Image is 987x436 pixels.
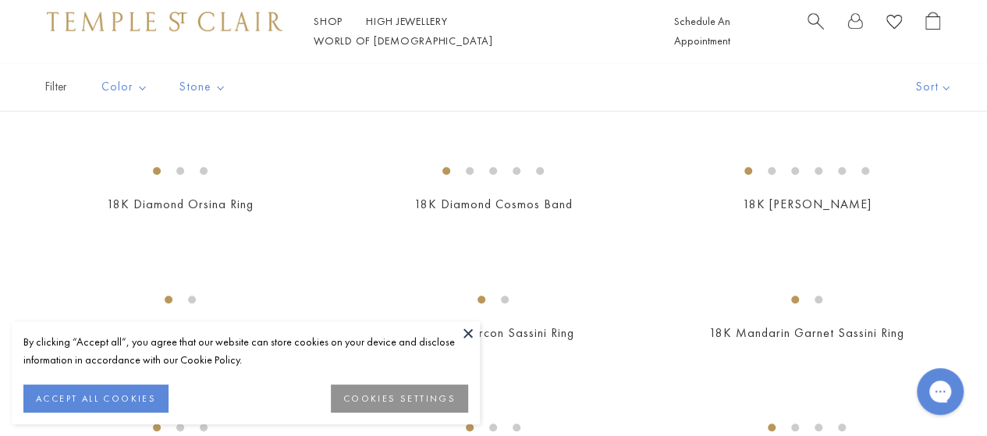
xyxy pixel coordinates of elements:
[107,196,254,212] a: 18K Diamond Orsina Ring
[674,14,730,48] a: Schedule An Appointment
[23,333,468,369] div: By clicking “Accept all”, you agree that our website can store cookies on your device and disclos...
[314,34,492,48] a: World of [DEMOGRAPHIC_DATA]World of [DEMOGRAPHIC_DATA]
[172,77,238,97] span: Stone
[168,69,238,105] button: Stone
[23,385,169,413] button: ACCEPT ALL COOKIES
[366,14,448,28] a: High JewelleryHigh Jewellery
[909,363,971,420] iframe: Gorgias live chat messenger
[709,324,904,341] a: 18K Mandarin Garnet Sassini Ring
[90,69,160,105] button: Color
[314,14,343,28] a: ShopShop
[881,63,987,111] button: Show sort by
[47,12,282,30] img: Temple St. Clair
[314,12,639,51] nav: Main navigation
[808,12,824,51] a: Search
[331,385,468,413] button: COOKIES SETTINGS
[414,196,573,212] a: 18K Diamond Cosmos Band
[886,12,902,36] a: View Wishlist
[925,12,940,51] a: Open Shopping Bag
[94,77,160,97] span: Color
[743,196,872,212] a: 18K [PERSON_NAME]
[413,324,573,341] a: 18K Blue Zircon Sassini Ring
